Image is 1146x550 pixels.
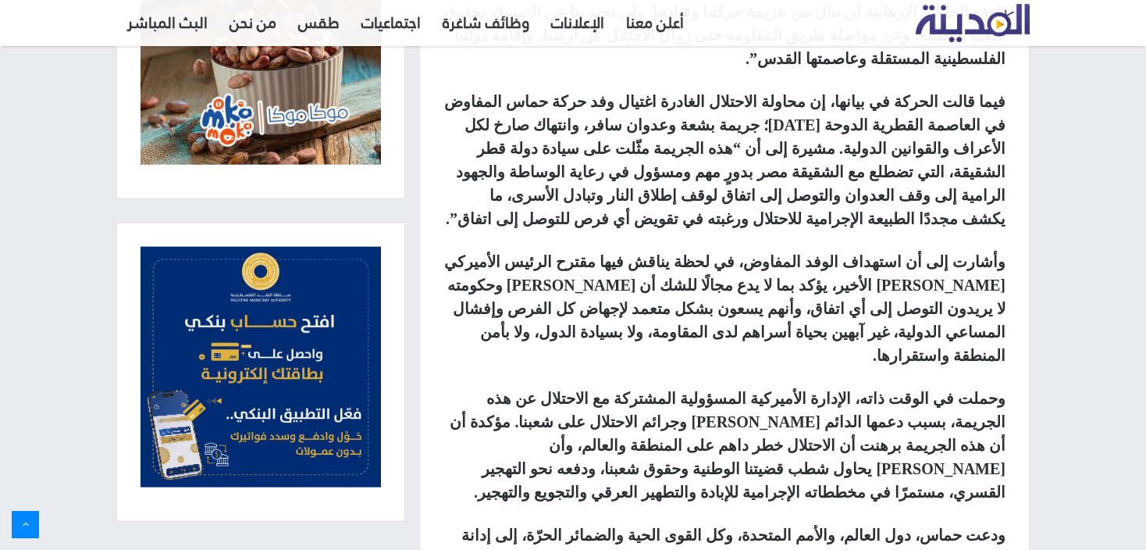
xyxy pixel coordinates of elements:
strong: وحملت في الوقت ذاته، الإدارة الأميركية المسؤولية المشتركة مع الاحتلال عن هذه الجريمة، بسبب دعمها ... [450,390,1005,501]
a: تلفزيون المدينة [916,5,1030,43]
strong: وأشارت إلى أن استهداف الوفد المفاوض، في لحظة يناقش فيها مقترح الرئيس الأميركي [PERSON_NAME] الأخي... [444,253,1005,364]
strong: فيما قالت الحركة في بيانها، إن محاولة الاحتلال الغادرة اغتيال وفد حركة حماس المفاوض في العاصمة ال... [444,93,1005,227]
img: تلفزيون المدينة [916,4,1030,42]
